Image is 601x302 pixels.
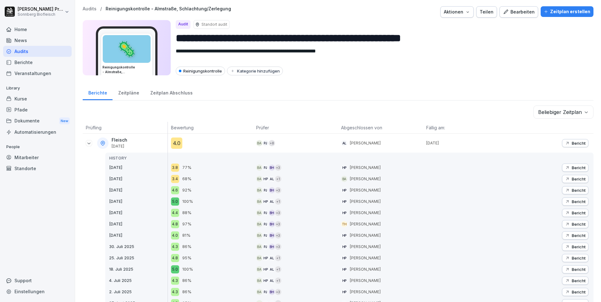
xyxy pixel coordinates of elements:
button: Bericht [562,265,588,273]
div: BH [269,244,275,250]
p: [DATE] [109,221,168,227]
div: PJ [262,187,269,193]
p: [PERSON_NAME] [350,289,381,295]
div: Automatisierungen [3,127,72,138]
div: + 1 [275,278,281,284]
p: Bericht [572,141,586,146]
p: 18. Juli 2025 [109,266,168,272]
p: 97% [182,221,191,227]
div: 4.8 [171,220,179,228]
div: + 1 [275,176,281,182]
div: HP [341,266,347,272]
div: Teilen [480,8,493,15]
p: Bericht [572,165,586,170]
button: Zeitplan erstellen [541,6,593,17]
div: BA [256,140,262,146]
div: BA [256,187,262,193]
div: BA [256,289,262,295]
div: HP [262,255,269,261]
button: Bericht [562,197,588,206]
div: AL [269,266,275,272]
p: Bericht [572,222,586,227]
p: 68% [182,176,191,182]
p: [PERSON_NAME] [350,140,381,146]
div: Kategorie hinzufügen [230,68,280,73]
p: [DATE] [109,232,168,239]
p: [DATE] [109,176,168,182]
a: Reinigungskontrolle - Almstraße, Schlachtung/Zerlegung [106,6,231,12]
div: New [59,117,70,125]
p: [DATE] [109,210,168,216]
div: HP [341,164,347,171]
div: BH [269,232,275,239]
p: 25. Juli 2025 [109,255,168,261]
p: Fleisch [112,138,127,143]
div: Mitarbeiter [3,152,72,163]
a: Zeitplan Abschluss [145,84,198,100]
p: [PERSON_NAME] [350,233,381,238]
button: Bericht [562,186,588,194]
p: Bericht [572,244,586,249]
p: Sonnberg Biofleisch [18,12,63,17]
p: 95% [182,255,191,261]
p: [PERSON_NAME] [350,187,381,193]
div: BA [256,210,262,216]
div: 4.0 [171,138,182,149]
div: 3.8 [171,164,179,172]
p: [DATE] [112,144,127,148]
p: [DATE] [109,198,168,205]
div: 4.4 [171,209,179,217]
p: Bericht [572,199,586,204]
div: Aktionen [444,8,470,15]
p: Library [3,83,72,93]
div: Home [3,24,72,35]
div: HP [341,255,347,261]
a: News [3,35,72,46]
div: HP [341,244,347,250]
div: BA [256,244,262,250]
div: + 3 [275,210,281,216]
p: Bericht [572,289,586,294]
p: 100% [182,266,193,272]
p: [PERSON_NAME] [350,176,381,182]
div: Kurse [3,93,72,104]
div: + 3 [275,244,281,250]
button: Aktionen [440,6,474,18]
div: Dokumente [3,115,72,127]
div: BA [256,278,262,284]
div: 4.8 [171,254,179,262]
a: Standorte [3,163,72,174]
p: Bericht [572,188,586,193]
p: [DATE] [109,187,168,193]
div: 4.3 [171,288,179,296]
p: 86% [182,244,191,250]
p: 86% [182,278,191,284]
a: Audits [83,6,96,12]
div: BA [256,176,262,182]
div: Zeitplan erstellen [544,8,590,15]
div: + 3 [275,232,281,239]
div: BA [256,221,262,227]
div: + 1 [275,198,281,205]
p: 92% [182,187,191,193]
div: + 8 [269,140,275,146]
div: AL [269,255,275,261]
div: BA [256,198,262,205]
p: [PERSON_NAME] [350,165,381,170]
h3: Reinigungskontrolle - Almstraße, Schlachtung/Zerlegung [102,65,151,74]
button: Bericht [562,288,588,296]
a: Berichte [3,57,72,68]
div: BH [269,164,275,171]
div: TH [341,221,347,227]
div: PJ [262,221,269,227]
a: Einstellungen [3,286,72,297]
a: Audits [3,46,72,57]
p: [PERSON_NAME] [350,244,381,250]
p: Bericht [572,176,586,181]
div: HP [341,210,347,216]
button: Bericht [562,277,588,285]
